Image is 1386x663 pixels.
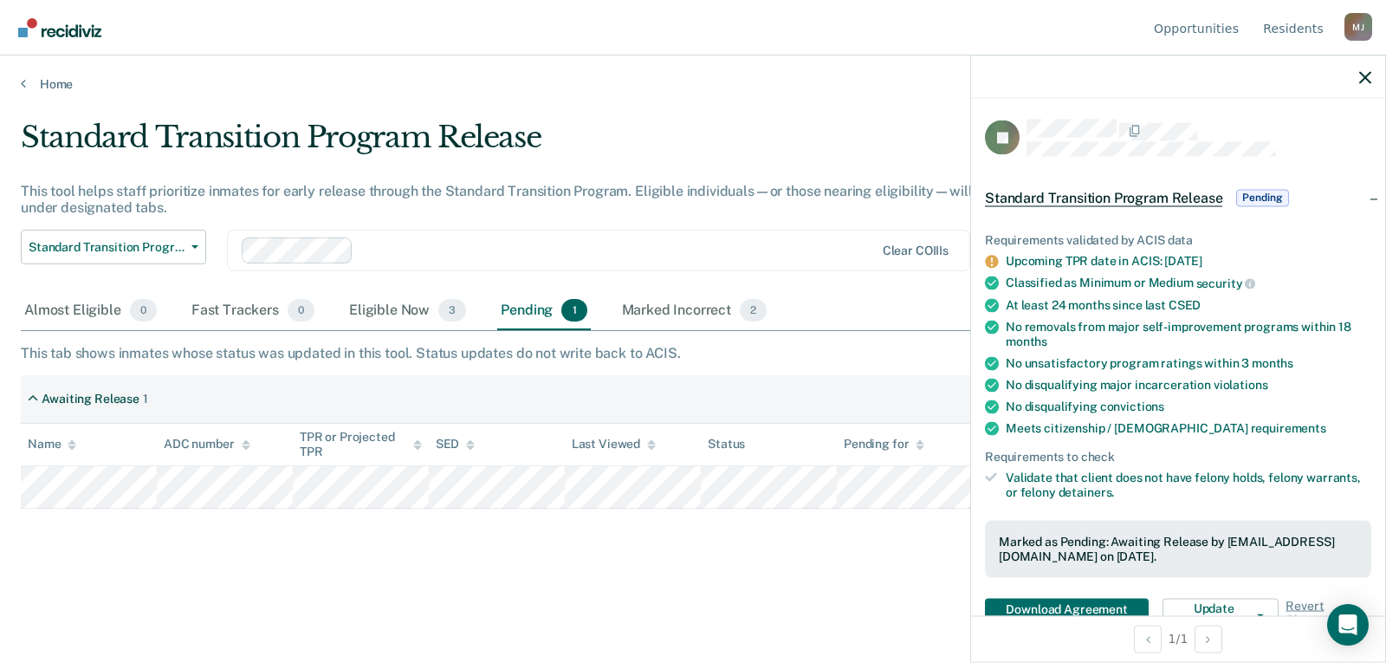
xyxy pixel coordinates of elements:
[29,240,185,255] span: Standard Transition Program Release
[28,437,76,452] div: Name
[1006,355,1371,370] div: No unsatisfactory program ratings within 3
[143,392,148,406] div: 1
[1006,254,1371,269] div: Upcoming TPR date in ACIS: [DATE]
[708,437,745,452] div: Status
[1006,276,1371,291] div: Classified as Minimum or Medium
[999,534,1357,563] div: Marked as Pending: Awaiting Release by [EMAIL_ADDRESS][DOMAIN_NAME] on [DATE].
[21,292,160,330] div: Almost Eligible
[300,430,422,459] div: TPR or Projected TPR
[436,437,476,452] div: SED
[21,183,1060,216] div: This tool helps staff prioritize inmates for early release through the Standard Transition Progra...
[42,392,139,406] div: Awaiting Release
[1006,297,1371,312] div: At least 24 months since last
[1195,625,1222,653] button: Next Opportunity
[18,18,101,37] img: Recidiviz
[164,437,250,452] div: ADC number
[1006,471,1371,500] div: Validate that client does not have felony holds, felony warrants, or felony
[740,299,767,322] span: 2
[1214,377,1268,391] span: violations
[1006,319,1371,348] div: No removals from major self-improvement programs within 18
[1251,420,1326,434] span: requirements
[1006,399,1371,413] div: No disqualifying
[971,170,1385,225] div: Standard Transition Program ReleasePending
[1327,604,1369,646] div: Open Intercom Messenger
[1006,377,1371,392] div: No disqualifying major incarceration
[1100,399,1164,413] span: convictions
[1006,420,1371,435] div: Meets citizenship / [DEMOGRAPHIC_DATA]
[346,292,470,330] div: Eligible Now
[1344,13,1372,41] button: Profile dropdown button
[288,299,314,322] span: 0
[883,244,949,258] div: Clear COIIIs
[985,189,1222,206] span: Standard Transition Program Release
[1344,13,1372,41] div: M J
[572,437,656,452] div: Last Viewed
[985,598,1149,633] button: Download Agreement Form
[438,299,466,322] span: 3
[1059,485,1115,499] span: detainers.
[21,76,1365,92] a: Home
[1252,355,1293,369] span: months
[985,232,1371,247] div: Requirements validated by ACIS data
[1163,598,1279,633] button: Update status
[130,299,157,322] span: 0
[971,615,1385,661] div: 1 / 1
[1286,598,1371,633] span: Revert Changes
[21,345,1365,361] div: This tab shows inmates whose status was updated in this tool. Status updates do not write back to...
[619,292,771,330] div: Marked Incorrect
[844,437,924,452] div: Pending for
[1169,297,1201,311] span: CSED
[21,120,1060,169] div: Standard Transition Program Release
[985,598,1156,633] a: Navigate to form link
[497,292,590,330] div: Pending
[561,299,586,322] span: 1
[1006,334,1047,348] span: months
[1196,276,1256,290] span: security
[188,292,318,330] div: Fast Trackers
[1134,625,1162,653] button: Previous Opportunity
[1236,189,1288,206] span: Pending
[985,449,1371,464] div: Requirements to check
